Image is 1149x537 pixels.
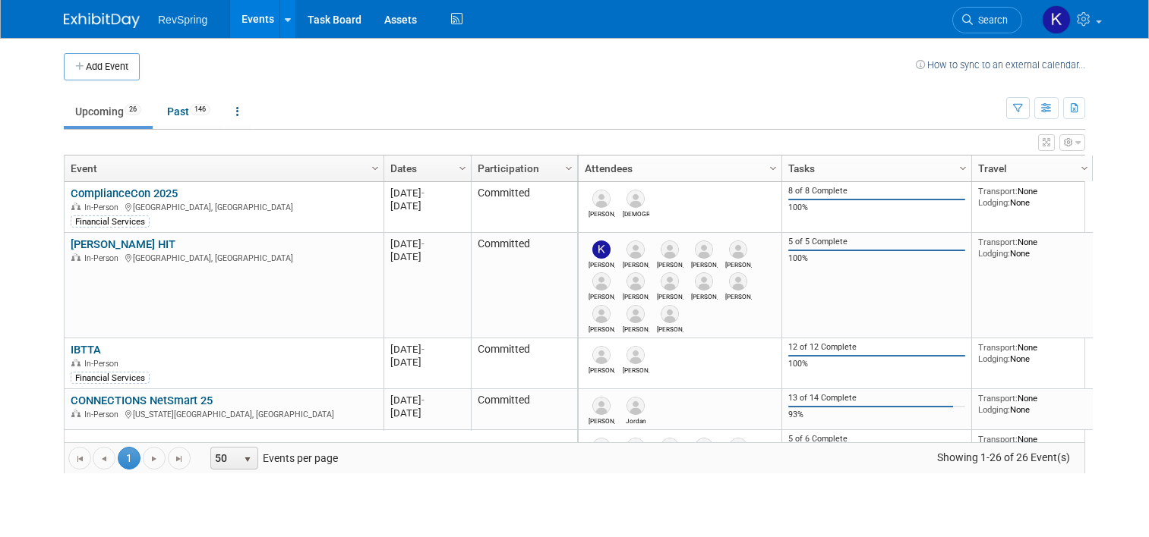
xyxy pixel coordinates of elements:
a: Column Settings [955,155,972,178]
div: [DATE] [390,237,464,250]
img: Nick Nunez [661,240,679,259]
span: Transport: [978,186,1018,196]
a: Event [71,155,374,181]
img: Jeff Buschow [661,305,679,323]
div: 5 of 6 Complete [788,434,966,444]
img: Jordan Sota [627,397,645,415]
div: Jeff Buschow [657,323,683,333]
img: In-Person Event [71,359,80,366]
div: Financial Services [71,215,150,228]
div: Jake Rahn [623,290,649,300]
div: Bob Duggan [589,208,615,218]
img: Nicole Rogas [627,240,645,259]
span: Go to the next page [148,453,160,465]
div: 12 of 12 Complete [788,342,966,353]
img: ExhibitDay [64,13,140,28]
span: Go to the last page [173,453,185,465]
img: In-Person Event [71,253,80,261]
div: Financial Services [71,372,150,384]
img: Jamie Westby [627,305,645,323]
span: Lodging: [978,248,1010,259]
a: Column Settings [1077,155,1094,178]
img: Scott Cyliax [729,240,747,259]
span: Column Settings [767,162,779,174]
span: select [241,454,254,466]
a: CONNECTIONS NetSmart 25 [71,394,213,407]
a: Travel [978,155,1083,181]
div: [GEOGRAPHIC_DATA], [GEOGRAPHIC_DATA] [71,200,377,213]
img: Eric Langlee [592,397,611,415]
span: Go to the first page [74,453,86,465]
div: [DATE] [390,407,464,419]
img: Jeff Borja [592,346,611,364]
a: Dates [390,155,461,181]
a: Go to the first page [68,447,91,469]
span: Column Settings [957,162,969,174]
div: 5 of 5 Complete [788,237,966,247]
a: Go to the previous page [93,447,115,469]
div: [US_STATE][GEOGRAPHIC_DATA], [GEOGRAPHIC_DATA] [71,407,377,420]
div: Andrea Zaczyk [691,259,718,268]
span: Transport: [978,393,1018,404]
div: 13 of 14 Complete [788,393,966,404]
div: None None [978,393,1087,415]
img: Elizabeth Vanschoyck [592,305,611,323]
div: 100% [788,203,966,213]
div: Jeff Borja [589,364,615,374]
div: 100% [788,359,966,369]
a: IBTTA [71,343,101,356]
span: In-Person [84,203,123,212]
span: 50 [211,447,237,469]
td: Committed [471,233,577,338]
span: Transport: [978,237,1018,247]
div: Scott Cyliax [725,259,752,268]
div: Nick Nunez [657,259,683,268]
td: Committed [471,430,577,504]
a: Column Settings [368,155,384,178]
img: Casey Williams [592,438,611,456]
div: [DATE] [390,187,464,199]
td: Committed [471,389,577,430]
img: James (Jim) Hosty [592,272,611,290]
img: Chris Cochran [627,346,645,364]
span: Events per page [191,447,353,469]
span: Lodging: [978,353,1010,364]
a: How to sync to an external calendar... [916,59,1085,71]
span: Transport: [978,434,1018,444]
a: Participation [478,155,567,181]
span: Search [973,14,1008,26]
span: RevSpring [158,14,207,26]
img: Andrea Zaczyk [695,240,713,259]
a: Column Settings [455,155,472,178]
img: Kate Leitao [592,240,611,259]
a: [PERSON_NAME] HIT [71,237,175,251]
img: Bob Duggan [592,190,611,208]
span: 1 [118,447,140,469]
div: Patrick Kimpler [725,290,752,300]
span: - [421,187,425,199]
img: Jake Rahn [627,272,645,290]
span: Column Settings [563,162,575,174]
span: In-Person [84,410,123,419]
div: Chad Zingler [691,290,718,300]
img: Crista Harwood [627,190,645,208]
img: Kennon Askew [627,438,645,456]
div: [DATE] [390,199,464,212]
img: MJ Valeri [729,438,747,456]
a: Column Settings [765,155,782,178]
div: [DATE] [390,250,464,263]
div: [DATE] [390,356,464,369]
img: Nick Nunez [695,438,713,456]
span: - [421,344,425,355]
div: [GEOGRAPHIC_DATA], [GEOGRAPHIC_DATA] [71,251,377,264]
div: 100% [788,253,966,264]
div: Jordan Sota [623,415,649,425]
div: Nicole Rogas [623,259,649,268]
div: Crista Harwood [623,208,649,218]
div: [DATE] [390,394,464,407]
div: Elizabeth Vanschoyck [589,323,615,333]
div: David McCullough [657,290,683,300]
div: Kate Leitao [589,259,615,268]
a: Tasks [788,155,961,181]
img: Nicole Rogas [661,438,679,456]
